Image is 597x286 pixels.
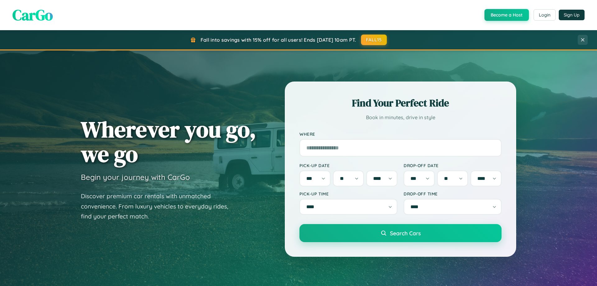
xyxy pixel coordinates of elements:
label: Drop-off Time [404,191,502,196]
label: Pick-up Time [299,191,397,196]
button: Search Cars [299,224,502,242]
p: Book in minutes, drive in style [299,113,502,122]
span: Search Cars [390,230,421,237]
button: Sign Up [559,10,585,20]
label: Where [299,131,502,137]
h2: Find Your Perfect Ride [299,96,502,110]
span: CarGo [12,5,53,25]
button: Login [534,9,556,21]
button: Become a Host [484,9,529,21]
p: Discover premium car rentals with unmatched convenience. From luxury vehicles to everyday rides, ... [81,191,236,222]
button: FALL15 [361,35,387,45]
h1: Wherever you go, we go [81,117,256,166]
h3: Begin your journey with CarGo [81,172,190,182]
label: Drop-off Date [404,163,502,168]
label: Pick-up Date [299,163,397,168]
span: Fall into savings with 15% off for all users! Ends [DATE] 10am PT. [201,37,356,43]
